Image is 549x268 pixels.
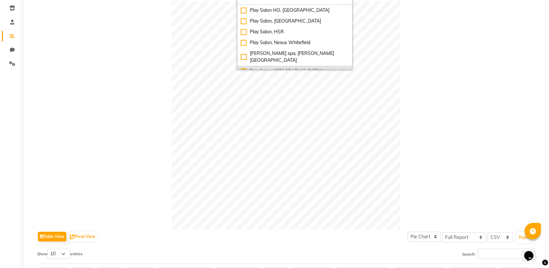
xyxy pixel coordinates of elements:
select: Showentries [47,249,70,259]
button: Export [516,232,534,243]
img: pivot.png [70,235,75,240]
div: Play Salon HO, [GEOGRAPHIC_DATA] [241,7,349,14]
button: Table View [38,232,66,242]
div: Play Salon, Nexus Whitefield [241,39,349,46]
div: Play Salon, [GEOGRAPHIC_DATA] [241,18,349,25]
button: Pivot View [68,232,97,242]
input: Search: [478,249,535,259]
iframe: chat widget [522,242,542,261]
div: Play Salon, [GEOGRAPHIC_DATA] [241,68,349,75]
div: [PERSON_NAME] spa, [PERSON_NAME][GEOGRAPHIC_DATA] [241,50,349,64]
div: Play Salon, HSR [241,28,349,35]
label: Show entries [37,249,83,259]
label: Search: [462,249,535,259]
